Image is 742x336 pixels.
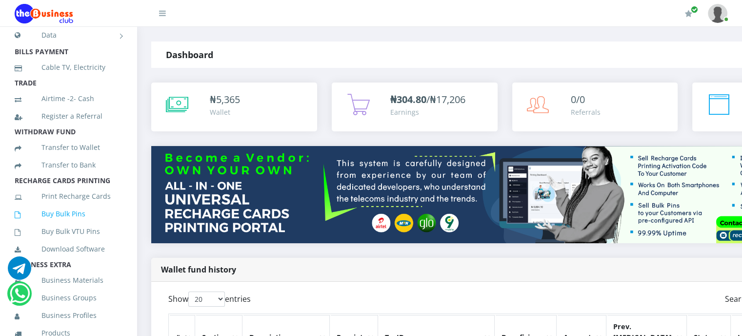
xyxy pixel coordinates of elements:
a: Buy Bulk Pins [15,203,122,225]
a: Cable TV, Electricity [15,56,122,79]
img: Logo [15,4,73,23]
div: ₦ [210,92,240,107]
select: Showentries [188,292,225,307]
a: Airtime -2- Cash [15,87,122,110]
a: Download Software [15,238,122,260]
div: Referrals [571,107,601,117]
span: 5,365 [216,93,240,106]
a: Data [15,23,122,47]
a: Buy Bulk VTU Pins [15,220,122,243]
a: Print Recharge Cards [15,185,122,208]
a: Register a Referral [15,105,122,127]
a: Chat for support [8,264,31,280]
a: Transfer to Wallet [15,136,122,159]
a: Business Profiles [15,304,122,327]
strong: Dashboard [166,49,213,61]
a: 0/0 Referrals [512,83,678,131]
a: Business Materials [15,269,122,292]
a: ₦304.80/₦17,206 Earnings [332,83,498,131]
b: ₦304.80 [390,93,426,106]
span: /₦17,206 [390,93,465,106]
a: Chat for support [10,289,30,305]
strong: Wallet fund history [161,264,236,275]
label: Show entries [168,292,251,307]
a: Transfer to Bank [15,154,122,176]
div: Earnings [390,107,465,117]
div: Wallet [210,107,240,117]
a: ₦5,365 Wallet [151,83,317,131]
a: Business Groups [15,287,122,309]
span: Renew/Upgrade Subscription [691,6,698,13]
span: 0/0 [571,93,585,106]
img: User [708,4,727,23]
i: Renew/Upgrade Subscription [685,10,692,18]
